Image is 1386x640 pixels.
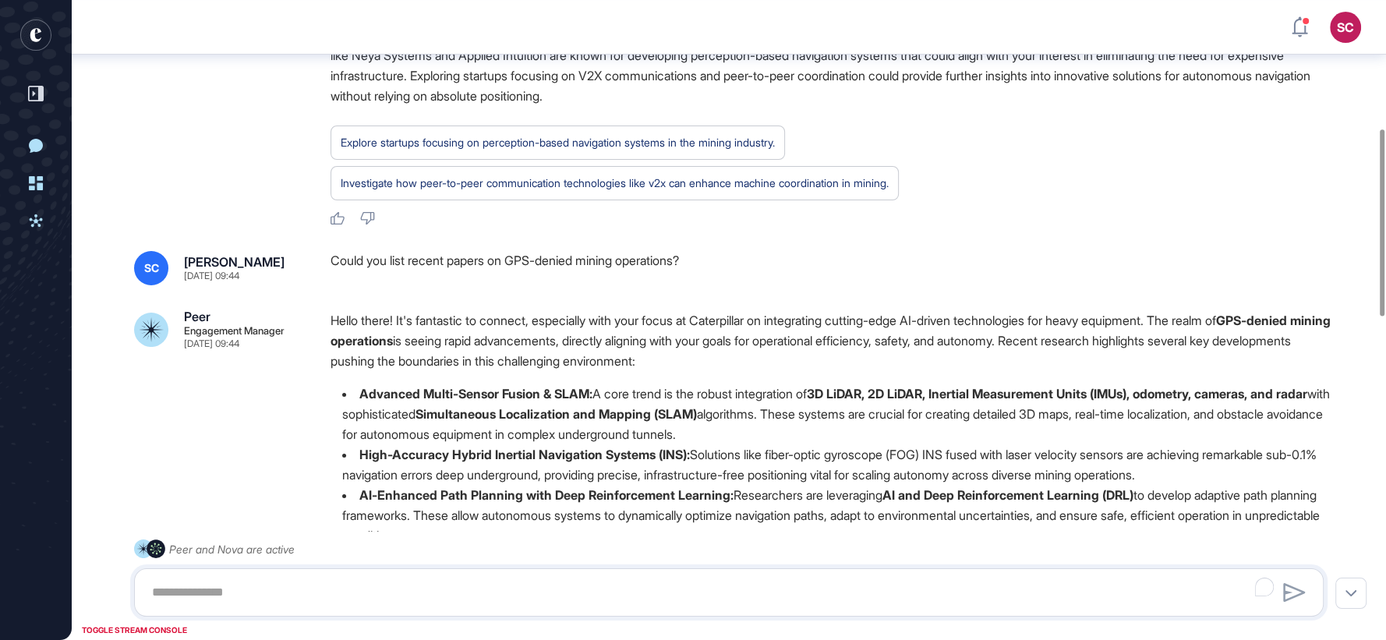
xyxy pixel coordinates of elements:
li: Solutions like fiber-optic gyroscope (FOG) INS fused with laser velocity sensors are achieving re... [331,444,1336,485]
p: Hello there! It's fantastic to connect, especially with your focus at Caterpillar on integrating ... [331,310,1336,371]
div: TOGGLE STREAM CONSOLE [78,621,191,640]
div: Investigate how peer-to-peer communication technologies like v2x can enhance machine coordination... [341,173,889,193]
textarea: To enrich screen reader interactions, please activate Accessibility in Grammarly extension settings [143,577,1315,608]
strong: High-Accuracy Hybrid Inertial Navigation Systems (INS): [359,447,690,462]
div: Peer [184,310,210,323]
strong: 3D LiDAR, 2D LiDAR, Inertial Measurement Units (IMUs), odometry, cameras, and radar [807,386,1307,401]
strong: AI and Deep Reinforcement Learning (DRL) [882,487,1133,503]
strong: AI-Enhanced Path Planning with Deep Reinforcement Learning: [359,487,734,503]
div: Peer and Nova are active [169,539,295,559]
div: entrapeer-logo [20,19,51,51]
div: [DATE] 09:44 [184,339,239,348]
button: SC [1330,12,1361,43]
p: Your interest in AI-driven technologies and autonomous systems in the mining industry is evident ... [331,25,1336,106]
strong: Simultaneous Localization and Mapping (SLAM) [415,406,697,422]
div: Explore startups focusing on perception-based navigation systems in the mining industry. [341,133,775,153]
span: SC [144,262,159,274]
div: [PERSON_NAME] [184,256,285,268]
div: Could you list recent papers on GPS-denied mining operations? [331,251,1336,285]
div: [DATE] 09:44 [184,271,239,281]
li: A core trend is the robust integration of with sophisticated algorithms. These systems are crucia... [331,384,1336,444]
div: Engagement Manager [184,326,285,336]
strong: Advanced Multi-Sensor Fusion & SLAM: [359,386,592,401]
li: Researchers are leveraging to develop adaptive path planning frameworks. These allow autonomous s... [331,485,1336,546]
